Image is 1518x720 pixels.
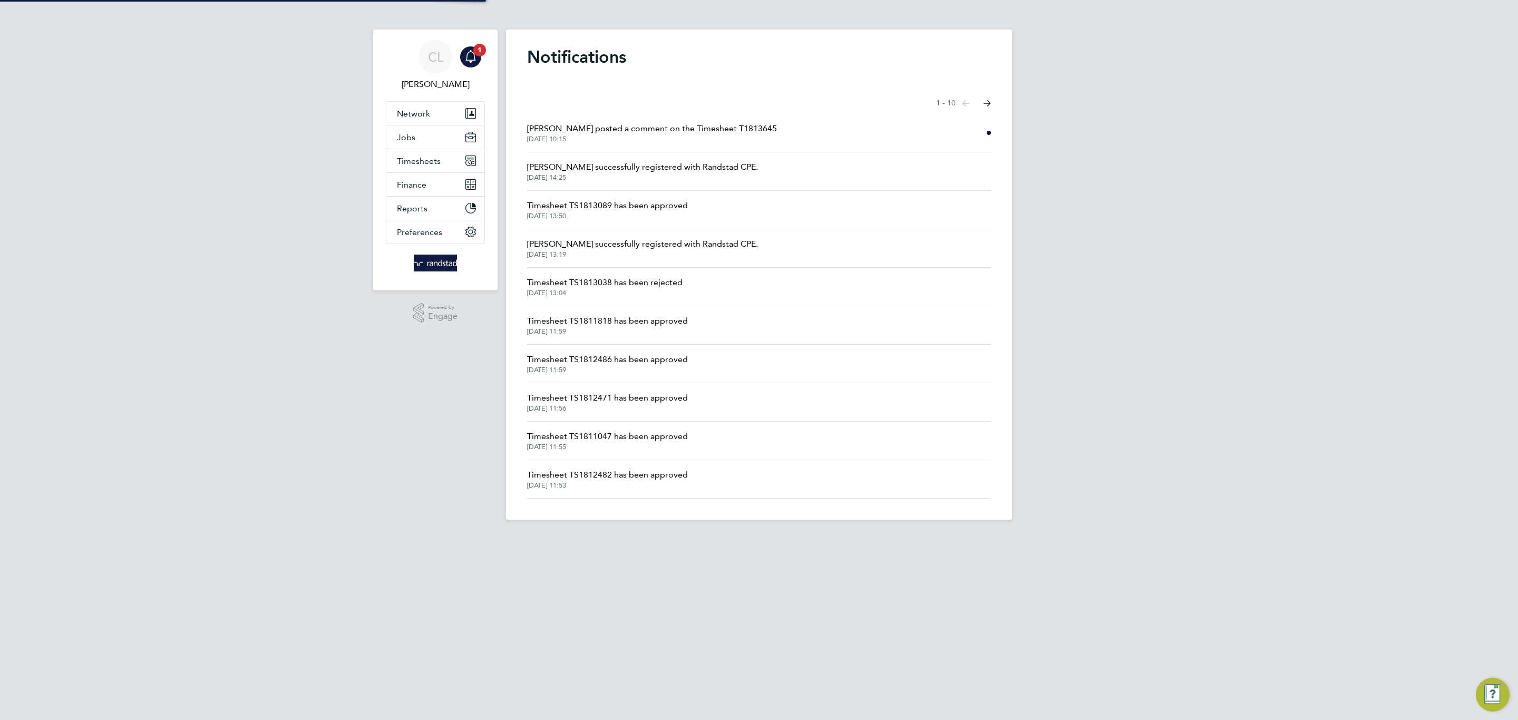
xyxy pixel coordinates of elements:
[527,135,777,143] span: [DATE] 10:15
[386,149,484,172] button: Timesheets
[527,392,688,404] span: Timesheet TS1812471 has been approved
[473,44,486,56] span: 1
[527,469,688,490] a: Timesheet TS1812482 has been approved[DATE] 11:53
[527,315,688,327] span: Timesheet TS1811818 has been approved
[428,303,458,312] span: Powered by
[386,255,485,271] a: Go to home page
[414,255,458,271] img: randstad-logo-retina.png
[527,443,688,451] span: [DATE] 11:55
[527,250,758,259] span: [DATE] 13:19
[413,303,458,323] a: Powered byEngage
[527,276,683,289] span: Timesheet TS1813038 has been rejected
[527,122,777,143] a: [PERSON_NAME] posted a comment on the Timesheet T1813645[DATE] 10:15
[397,227,442,237] span: Preferences
[527,327,688,336] span: [DATE] 11:59
[936,98,956,109] span: 1 - 10
[386,220,484,244] button: Preferences
[373,30,498,290] nav: Main navigation
[397,132,415,142] span: Jobs
[527,276,683,297] a: Timesheet TS1813038 has been rejected[DATE] 13:04
[527,161,758,173] span: [PERSON_NAME] successfully registered with Randstad CPE.
[527,46,991,67] h1: Notifications
[527,212,688,220] span: [DATE] 13:50
[386,173,484,196] button: Finance
[527,173,758,182] span: [DATE] 14:25
[527,430,688,443] span: Timesheet TS1811047 has been approved
[397,203,427,213] span: Reports
[460,40,481,74] a: 1
[1476,678,1510,712] button: Engage Resource Center
[527,392,688,413] a: Timesheet TS1812471 has been approved[DATE] 11:56
[936,93,991,114] nav: Select page of notifications list
[527,238,758,259] a: [PERSON_NAME] successfully registered with Randstad CPE.[DATE] 13:19
[386,102,484,125] button: Network
[527,238,758,250] span: [PERSON_NAME] successfully registered with Randstad CPE.
[527,404,688,413] span: [DATE] 11:56
[527,430,688,451] a: Timesheet TS1811047 has been approved[DATE] 11:55
[527,469,688,481] span: Timesheet TS1812482 has been approved
[527,481,688,490] span: [DATE] 11:53
[397,109,430,119] span: Network
[386,40,485,91] a: CL[PERSON_NAME]
[527,199,688,220] a: Timesheet TS1813089 has been approved[DATE] 13:50
[527,366,688,374] span: [DATE] 11:59
[527,122,777,135] span: [PERSON_NAME] posted a comment on the Timesheet T1813645
[386,78,485,91] span: Charlotte Lockeridge
[527,161,758,182] a: [PERSON_NAME] successfully registered with Randstad CPE.[DATE] 14:25
[428,312,458,321] span: Engage
[397,156,441,166] span: Timesheets
[527,353,688,366] span: Timesheet TS1812486 has been approved
[428,50,443,64] span: CL
[397,180,426,190] span: Finance
[386,197,484,220] button: Reports
[527,199,688,212] span: Timesheet TS1813089 has been approved
[527,289,683,297] span: [DATE] 13:04
[386,125,484,149] button: Jobs
[527,353,688,374] a: Timesheet TS1812486 has been approved[DATE] 11:59
[527,315,688,336] a: Timesheet TS1811818 has been approved[DATE] 11:59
